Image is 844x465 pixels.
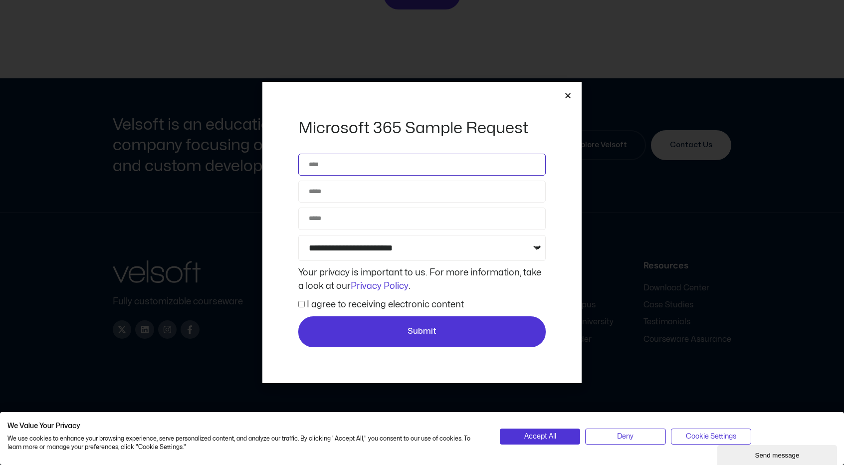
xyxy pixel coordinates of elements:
[298,118,546,139] h2: Microsoft 365 Sample Request
[296,266,548,293] div: Your privacy is important to us. For more information, take a look at our .
[7,435,485,452] p: We use cookies to enhance your browsing experience, serve personalized content, and analyze our t...
[524,431,556,442] span: Accept All
[717,443,839,465] iframe: chat widget
[686,431,736,442] span: Cookie Settings
[617,431,633,442] span: Deny
[307,300,464,309] label: I agree to receiving electronic content
[564,92,572,99] a: Close
[585,429,665,445] button: Deny all cookies
[298,316,546,347] button: Submit
[351,282,409,290] a: Privacy Policy
[500,429,580,445] button: Accept all cookies
[671,429,751,445] button: Adjust cookie preferences
[408,325,436,338] span: Submit
[7,422,485,431] h2: We Value Your Privacy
